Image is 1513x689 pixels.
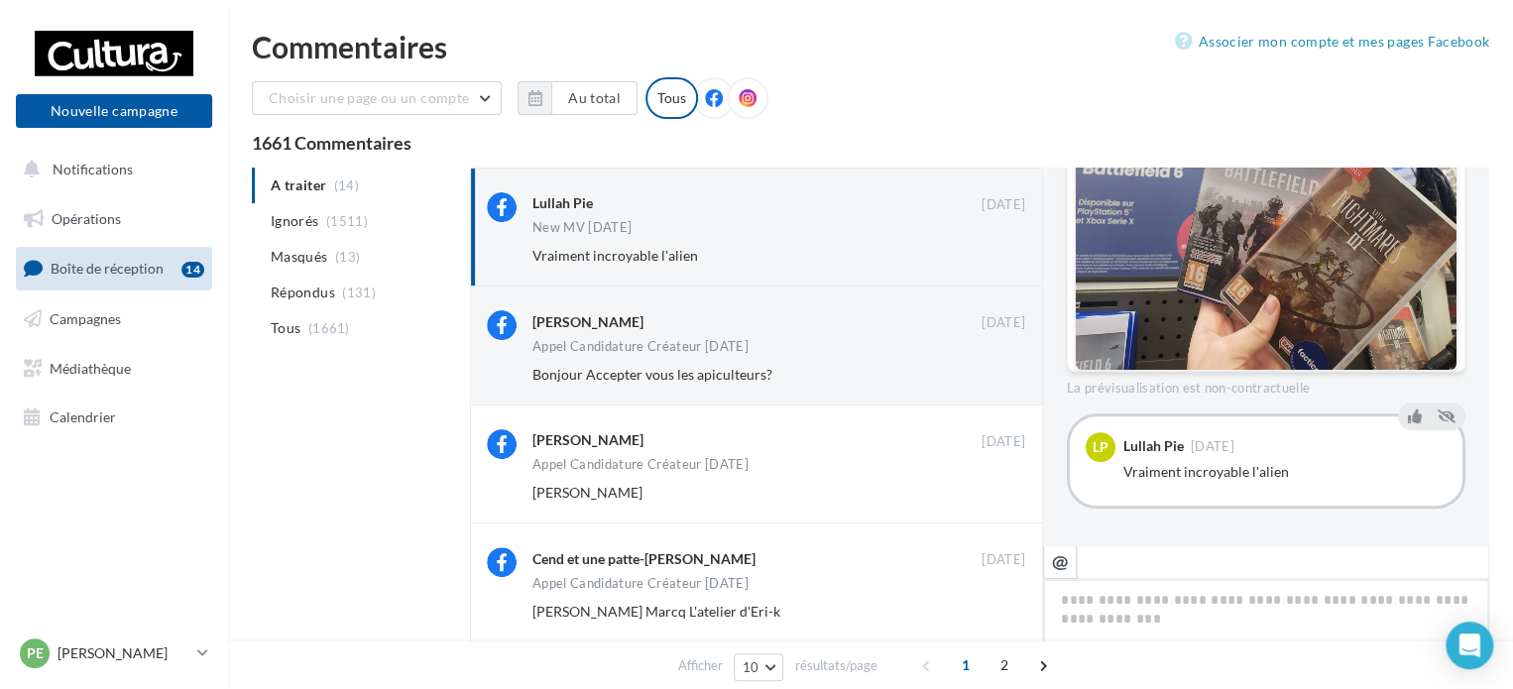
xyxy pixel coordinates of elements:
[532,603,780,620] span: [PERSON_NAME] Marcq L'atelier d'Eri-k
[532,549,756,569] div: Cend et une patte-[PERSON_NAME]
[518,81,638,115] button: Au total
[532,366,772,383] span: Bonjour Accepter vous les apiculteurs?
[1175,30,1489,54] a: Associer mon compte et mes pages Facebook
[16,94,212,128] button: Nouvelle campagne
[532,430,643,450] div: [PERSON_NAME]
[1052,552,1069,570] i: @
[342,285,376,300] span: (131)
[734,653,784,681] button: 10
[532,458,749,471] div: Appel Candidature Créateur [DATE]
[16,634,212,672] a: Pe [PERSON_NAME]
[271,247,327,267] span: Masqués
[794,656,876,675] span: résultats/page
[271,211,318,231] span: Ignorés
[532,577,749,590] div: Appel Candidature Créateur [DATE]
[982,196,1025,214] span: [DATE]
[50,359,131,376] span: Médiathèque
[58,643,189,663] p: [PERSON_NAME]
[645,77,698,119] div: Tous
[271,318,300,338] span: Tous
[1067,372,1465,398] div: La prévisualisation est non-contractuelle
[989,649,1020,681] span: 2
[532,221,632,234] div: New MV [DATE]
[252,81,502,115] button: Choisir une page ou un compte
[1123,462,1447,482] div: Vraiment incroyable l'alien
[532,340,749,353] div: Appel Candidature Créateur [DATE]
[252,134,1489,152] div: 1661 Commentaires
[50,408,116,425] span: Calendrier
[982,314,1025,332] span: [DATE]
[52,210,121,227] span: Opérations
[50,310,121,327] span: Campagnes
[551,81,638,115] button: Au total
[271,283,335,302] span: Répondus
[181,262,204,278] div: 14
[532,193,593,213] div: Lullah Pie
[532,484,642,501] span: [PERSON_NAME]
[12,298,216,340] a: Campagnes
[12,348,216,390] a: Médiathèque
[27,643,44,663] span: Pe
[51,260,164,277] span: Boîte de réception
[1446,622,1493,669] div: Open Intercom Messenger
[1043,545,1077,579] button: @
[982,551,1025,569] span: [DATE]
[1191,440,1234,453] span: [DATE]
[269,89,469,106] span: Choisir une page ou un compte
[335,249,360,265] span: (13)
[532,312,643,332] div: [PERSON_NAME]
[950,649,982,681] span: 1
[12,247,216,289] a: Boîte de réception14
[1123,439,1184,453] div: Lullah Pie
[532,247,698,264] span: Vraiment incroyable l'alien
[12,149,208,190] button: Notifications
[12,397,216,438] a: Calendrier
[678,656,723,675] span: Afficher
[743,659,759,675] span: 10
[326,213,368,229] span: (1511)
[12,198,216,240] a: Opérations
[982,433,1025,451] span: [DATE]
[308,320,350,336] span: (1661)
[252,32,1489,61] div: Commentaires
[1093,437,1108,457] span: LP
[53,161,133,177] span: Notifications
